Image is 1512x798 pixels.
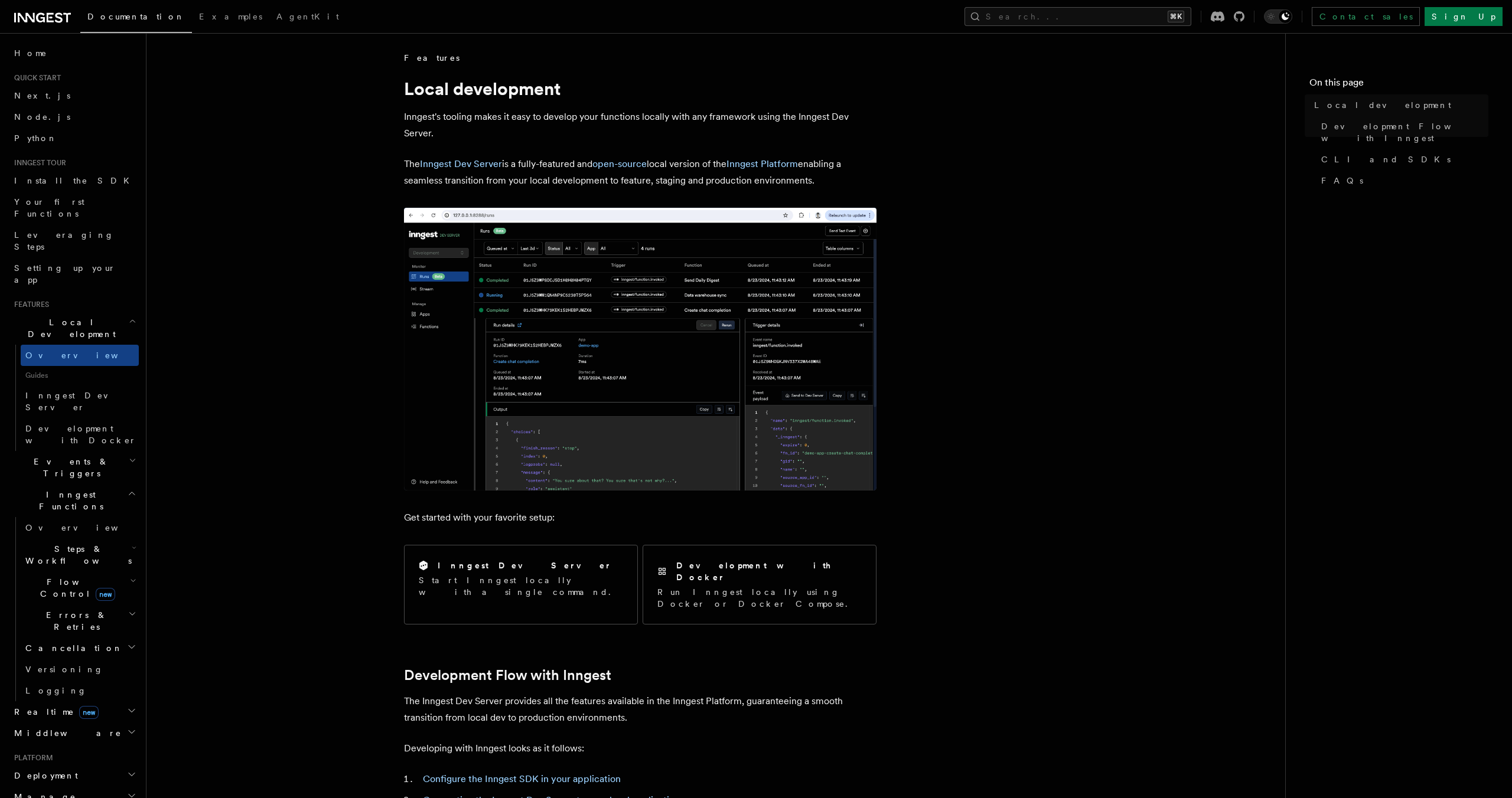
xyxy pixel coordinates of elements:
[80,4,192,33] a: Documentation
[419,574,623,598] p: Start Inngest locally with a single command.
[1309,76,1488,94] h4: On this page
[1264,9,1292,24] button: Toggle dark mode
[9,753,53,763] span: Platform
[14,47,47,59] span: Home
[9,722,139,744] button: Middleware
[1312,7,1420,26] a: Contact sales
[404,693,876,726] p: The Inngest Dev Server provides all the features available in the Inngest Platform, guaranteeing ...
[21,385,139,418] a: Inngest Dev Server
[404,509,876,526] p: Get started with your favorite setup:
[276,12,339,21] span: AgentKit
[9,345,139,451] div: Local Development
[9,106,139,127] a: Node.js
[404,667,611,683] a: Development Flow with Inngest
[1321,120,1488,144] span: Development Flow with Inngest
[404,52,460,64] span: Features
[269,4,346,32] a: AgentKit
[9,300,49,309] span: Features
[79,706,99,719] span: new
[9,706,99,718] span: Realtime
[438,560,612,571] h2: Inngest Dev Server
[9,191,139,224] a: Your first Functions
[726,158,798,169] a: Inngest Platform
[14,197,84,218] span: Your first Functions
[199,12,262,21] span: Examples
[21,571,139,604] button: Flow Controlnew
[96,588,115,601] span: new
[21,576,130,600] span: Flow Control
[14,230,114,251] span: Leveraging Steps
[9,489,128,512] span: Inngest Functions
[14,263,116,284] span: Setting up your app
[404,78,876,99] h1: Local development
[1317,149,1488,170] a: CLI and SDKs
[423,773,621,784] a: Configure the Inngest SDK in your application
[643,545,876,624] a: Development with DockerRun Inngest locally using Docker or Docker Compose.
[420,158,502,169] a: Inngest Dev Server
[657,586,862,610] p: Run Inngest locally using Docker or Docker Compose.
[1168,11,1184,22] kbd: ⌘K
[21,604,139,637] button: Errors & Retries
[1321,153,1451,165] span: CLI and SDKs
[9,170,139,191] a: Install the SDK
[25,391,126,412] span: Inngest Dev Server
[1317,170,1488,191] a: FAQs
[9,770,78,781] span: Deployment
[25,424,136,445] span: Development with Docker
[14,133,57,143] span: Python
[87,12,185,21] span: Documentation
[192,4,269,32] a: Examples
[9,701,139,722] button: Realtimenew
[14,91,70,100] span: Next.js
[9,127,139,149] a: Python
[404,156,876,189] p: The is a fully-featured and local version of the enabling a seamless transition from your local d...
[14,112,70,122] span: Node.js
[9,451,139,484] button: Events & Triggers
[9,312,139,345] button: Local Development
[1314,99,1451,111] span: Local development
[1321,175,1363,187] span: FAQs
[25,351,147,360] span: Overview
[21,418,139,451] a: Development with Docker
[592,158,647,169] a: open-source
[9,224,139,257] a: Leveraging Steps
[25,665,103,674] span: Versioning
[21,637,139,659] button: Cancellation
[1309,94,1488,116] a: Local development
[21,642,123,654] span: Cancellation
[9,727,122,739] span: Middleware
[9,85,139,106] a: Next.js
[9,456,129,479] span: Events & Triggers
[404,208,876,490] img: The Inngest Dev Server on the Functions page
[9,42,139,64] a: Home
[9,73,61,83] span: Quick start
[404,545,638,624] a: Inngest Dev ServerStart Inngest locally with a single command.
[9,316,129,340] span: Local Development
[21,517,139,538] a: Overview
[676,560,862,583] h2: Development with Docker
[21,345,139,366] a: Overview
[9,484,139,517] button: Inngest Functions
[404,740,876,757] p: Developing with Inngest looks as it follows:
[21,680,139,701] a: Logging
[9,517,139,701] div: Inngest Functions
[21,543,132,567] span: Steps & Workflows
[9,158,66,168] span: Inngest tour
[1425,7,1503,26] a: Sign Up
[25,686,87,695] span: Logging
[21,366,139,385] span: Guides
[9,765,139,786] button: Deployment
[9,257,139,290] a: Setting up your app
[21,538,139,571] button: Steps & Workflows
[1317,116,1488,149] a: Development Flow with Inngest
[21,659,139,680] a: Versioning
[964,7,1191,26] button: Search...⌘K
[25,523,147,532] span: Overview
[14,176,136,185] span: Install the SDK
[404,109,876,142] p: Inngest's tooling makes it easy to develop your functions locally with any framework using the In...
[21,609,128,633] span: Errors & Retries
